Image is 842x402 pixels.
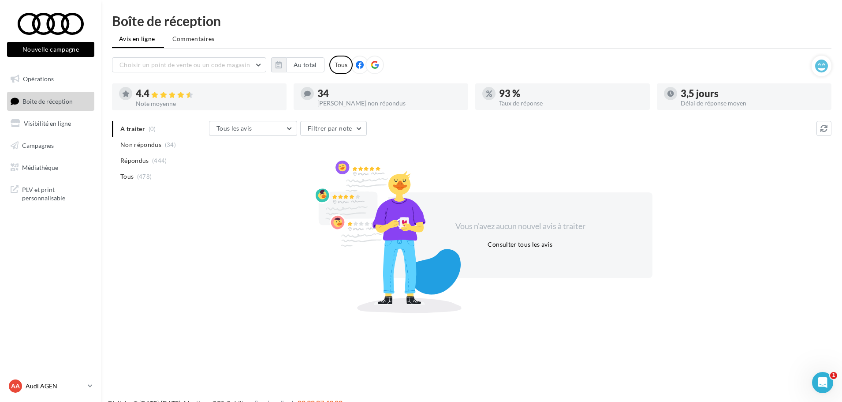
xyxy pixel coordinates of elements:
a: Visibilité en ligne [5,114,96,133]
div: Tous [329,56,353,74]
a: Boîte de réception [5,92,96,111]
span: Commentaires [172,34,215,43]
span: (444) [152,157,167,164]
div: Note moyenne [136,101,279,107]
a: Médiathèque [5,158,96,177]
a: AA Audi AGEN [7,378,94,394]
button: Au total [271,57,324,72]
p: Audi AGEN [26,382,84,391]
span: Choisir un point de vente ou un code magasin [119,61,250,68]
button: Tous les avis [209,121,297,136]
span: Médiathèque [22,163,58,171]
a: Opérations [5,70,96,88]
div: [PERSON_NAME] non répondus [317,100,461,106]
span: Visibilité en ligne [24,120,71,127]
div: 93 % [499,89,643,98]
span: Boîte de réception [22,97,73,105]
a: Campagnes [5,136,96,155]
div: 3,5 jours [681,89,824,98]
button: Filtrer par note [300,121,367,136]
span: AA [11,382,20,391]
a: PLV et print personnalisable [5,180,96,206]
div: Délai de réponse moyen [681,100,824,106]
span: PLV et print personnalisable [22,184,91,203]
iframe: Intercom live chat [812,372,833,393]
span: Campagnes [22,142,54,149]
button: Consulter tous les avis [484,239,556,250]
div: 34 [317,89,461,98]
button: Nouvelle campagne [7,42,94,57]
button: Choisir un point de vente ou un code magasin [112,57,266,72]
span: Répondus [120,156,149,165]
span: Opérations [23,75,54,83]
div: Vous n'avez aucun nouvel avis à traiter [444,221,596,232]
span: Non répondus [120,140,161,149]
span: Tous [120,172,134,181]
span: Tous les avis [216,124,252,132]
span: 1 [830,372,837,379]
div: Taux de réponse [499,100,643,106]
span: (34) [165,141,176,148]
span: (478) [137,173,152,180]
div: 4.4 [136,89,279,99]
div: Boîte de réception [112,14,831,27]
button: Au total [286,57,324,72]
